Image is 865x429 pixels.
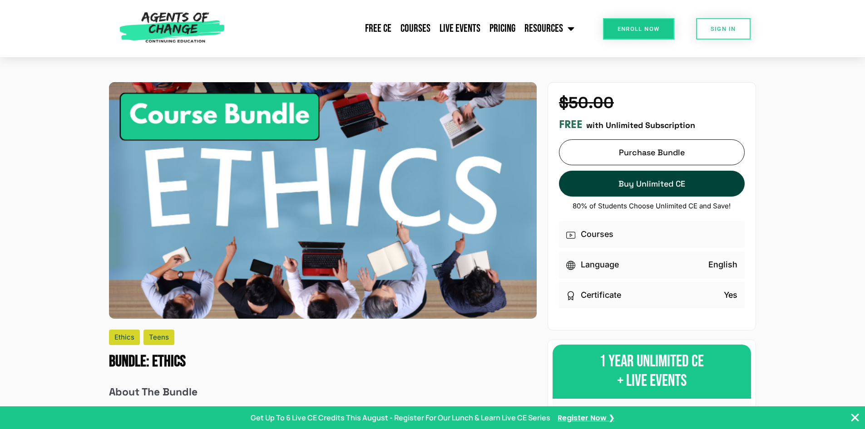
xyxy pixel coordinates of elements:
a: Buy Unlimited CE [559,171,745,197]
p: Certificate [581,289,621,301]
p: Courses [581,228,613,241]
button: Close Banner [850,412,860,423]
h6: About The Bundle [109,386,537,398]
div: Teens [143,330,174,345]
span: Purchase Bundle [619,148,685,157]
nav: Menu [229,17,579,40]
h4: $50.00 [559,94,745,113]
span: SIGN IN [711,26,736,32]
p: Language [581,259,619,271]
h1: Ethics - 8 Credit CE Bundle [109,352,537,371]
a: Resources [520,17,579,40]
a: Register Now ❯ [558,412,614,424]
p: English [708,259,737,271]
a: SIGN IN [696,18,751,39]
p: 80% of Students Choose Unlimited CE and Save! [559,202,745,210]
div: 1 YEAR UNLIMITED CE + LIVE EVENTS [553,345,751,399]
div: Ethics [109,330,140,345]
p: Yes [724,289,737,301]
h3: FREE [559,118,583,131]
div: with Unlimited Subscription [559,118,745,131]
a: Free CE [361,17,396,40]
a: Purchase Bundle [559,139,745,165]
span: Buy Unlimited CE [618,179,685,188]
p: Get Up To 6 Live CE Credits This August - Register For Our Lunch & Learn Live CE Series [251,412,550,423]
a: Courses [396,17,435,40]
div: ACCESS TO ALL OF OUR COURSES [556,400,747,422]
a: Pricing [485,17,520,40]
a: Enroll Now [603,18,674,39]
span: Enroll Now [618,26,660,32]
img: Ethics - 8 Credit CE Bundle [109,82,537,318]
a: Live Events [435,17,485,40]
